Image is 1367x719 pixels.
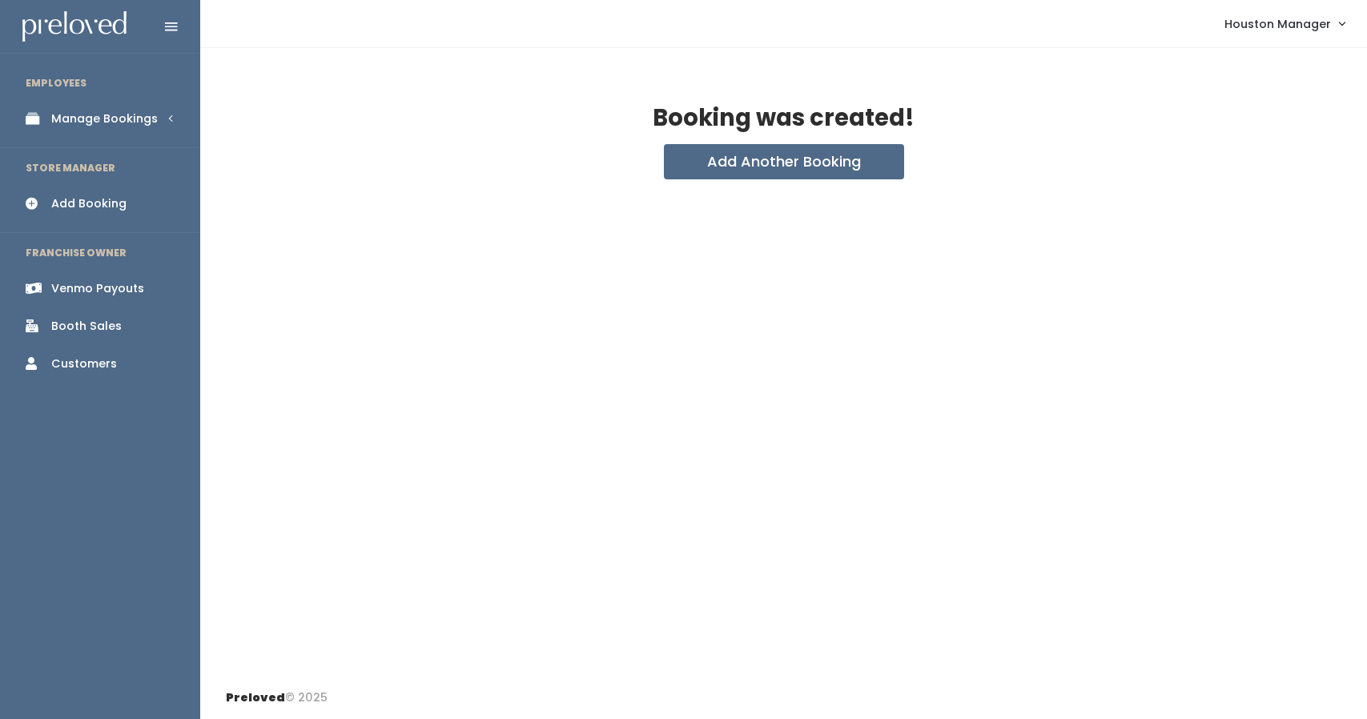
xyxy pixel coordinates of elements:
div: Booth Sales [51,318,122,335]
span: Houston Manager [1224,15,1331,33]
h2: Booking was created! [653,106,915,131]
div: Add Booking [51,195,127,212]
div: © 2025 [226,677,328,706]
div: Venmo Payouts [51,280,144,297]
img: preloved logo [22,11,127,42]
span: Preloved [226,689,285,705]
a: Houston Manager [1208,6,1361,41]
button: Add Another Booking [664,144,904,179]
div: Manage Bookings [51,110,158,127]
div: Customers [51,355,117,372]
